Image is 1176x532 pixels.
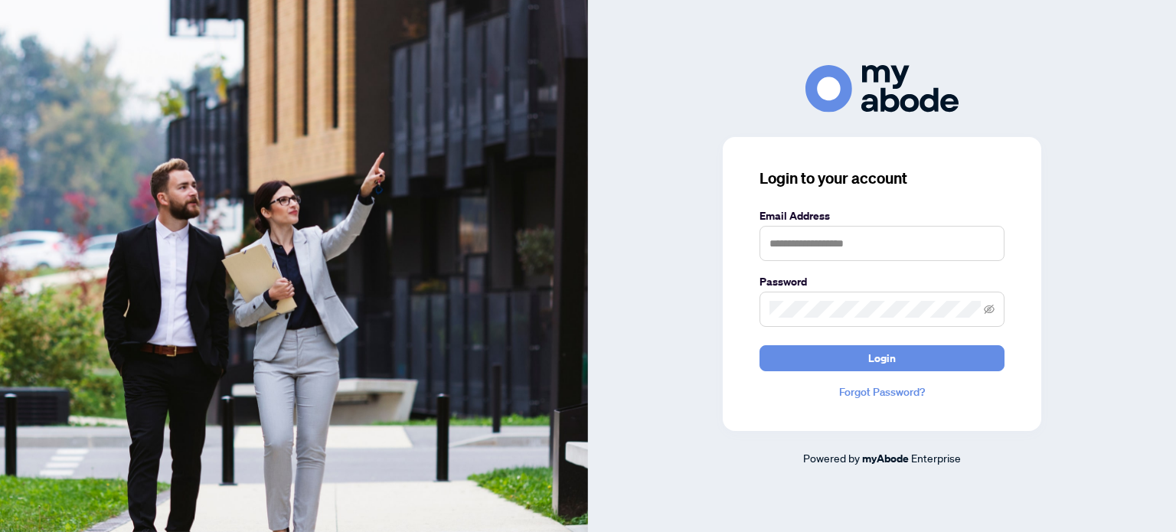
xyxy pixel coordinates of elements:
[805,65,959,112] img: ma-logo
[868,346,896,370] span: Login
[759,207,1004,224] label: Email Address
[759,168,1004,189] h3: Login to your account
[911,451,961,465] span: Enterprise
[759,273,1004,290] label: Password
[759,345,1004,371] button: Login
[803,451,860,465] span: Powered by
[759,383,1004,400] a: Forgot Password?
[984,304,995,315] span: eye-invisible
[862,450,909,467] a: myAbode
